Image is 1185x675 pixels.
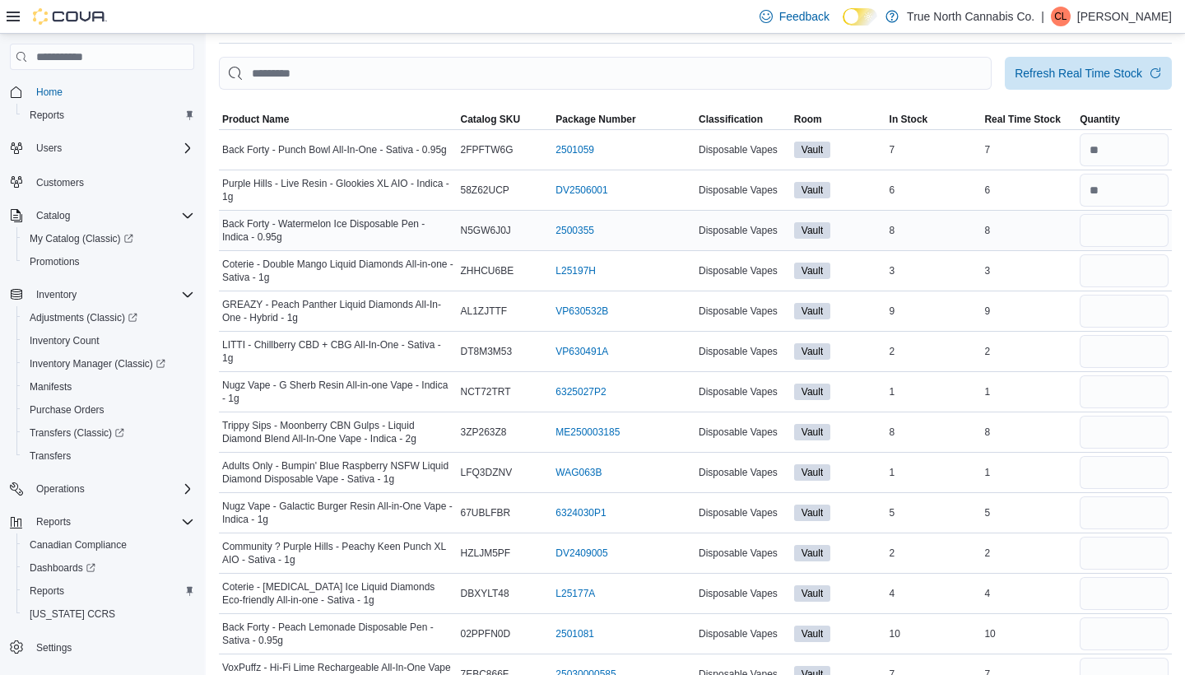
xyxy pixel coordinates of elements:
div: 3 [981,261,1076,281]
button: Canadian Compliance [16,533,201,556]
span: Disposable Vapes [699,547,778,560]
span: Dashboards [30,561,95,575]
div: 6 [981,180,1076,200]
span: Vault [794,505,830,521]
a: VP630532B [555,305,608,318]
button: Reports [3,510,201,533]
span: Inventory [36,288,77,301]
button: Refresh Real Time Stock [1005,57,1172,90]
span: Vault [802,304,823,319]
span: NCT72TRT [461,385,511,398]
button: [US_STATE] CCRS [16,603,201,626]
input: This is a search bar. After typing your query, hit enter to filter the results lower in the page. [219,57,992,90]
a: My Catalog (Classic) [23,229,140,249]
span: Trippy Sips - Moonberry CBN Gulps - Liquid Diamond Blend All-In-One Vape - Indica - 2g [222,419,454,445]
div: Christina Lachance [1051,7,1071,26]
a: Purchase Orders [23,400,111,420]
div: 3 [886,261,982,281]
span: Catalog [36,209,70,222]
a: L25177A [555,587,595,600]
div: 7 [981,140,1076,160]
span: Operations [30,479,194,499]
span: GREAZY - Peach Panther Liquid Diamonds All-In-One - Hybrid - 1g [222,298,454,324]
button: Inventory [3,283,201,306]
span: Customers [36,176,84,189]
span: Vault [802,384,823,399]
span: Disposable Vapes [699,506,778,519]
button: Reports [16,580,201,603]
span: Reports [30,109,64,122]
a: Inventory Manager (Classic) [16,352,201,375]
span: Dashboards [23,558,194,578]
a: 6325027P2 [555,385,606,398]
span: Purple Hills - Live Resin - Glookies XL AIO - Indica - 1g [222,177,454,203]
span: Disposable Vapes [699,184,778,197]
div: Refresh Real Time Stock [1015,65,1142,81]
span: HZLJM5PF [461,547,511,560]
a: [US_STATE] CCRS [23,604,122,624]
span: Vault [794,142,830,158]
span: Back Forty - Peach Lemonade Disposable Pen - Sativa - 0.95g [222,621,454,647]
span: Inventory Manager (Classic) [30,357,165,370]
button: Transfers [16,445,201,468]
div: 4 [886,584,982,603]
button: Purchase Orders [16,398,201,421]
span: Disposable Vapes [699,345,778,358]
button: Classification [695,109,791,129]
span: Vault [802,505,823,520]
span: Home [30,81,194,102]
button: Inventory Count [16,329,201,352]
span: Vault [802,546,823,561]
span: Disposable Vapes [699,224,778,237]
button: In Stock [886,109,982,129]
span: Vault [802,425,823,440]
span: Coterie - [MEDICAL_DATA] Ice Liquid Diamonds Eco-friendly All-in-one - Sativa - 1g [222,580,454,607]
div: 10 [886,624,982,644]
a: WAG063B [555,466,602,479]
div: 6 [886,180,982,200]
span: Disposable Vapes [699,305,778,318]
button: Reports [16,104,201,127]
span: Canadian Compliance [30,538,127,552]
div: 1 [981,463,1076,482]
span: Users [30,138,194,158]
a: Dashboards [16,556,201,580]
span: Classification [699,113,763,126]
button: Operations [3,477,201,500]
span: 67UBLFBR [461,506,511,519]
a: Inventory Count [23,331,106,351]
span: Customers [30,171,194,192]
a: 2501059 [555,143,594,156]
a: ME250003185 [555,426,620,439]
span: Package Number [555,113,635,126]
span: Back Forty - Punch Bowl All-In-One - Sativa - 0.95g [222,143,447,156]
span: Manifests [23,377,194,397]
span: Disposable Vapes [699,466,778,479]
p: True North Cannabis Co. [907,7,1034,26]
button: Product Name [219,109,458,129]
div: 9 [886,301,982,321]
span: Community ? Purple Hills - Peachy Keen Punch XL AIO - Sativa - 1g [222,540,454,566]
div: 2 [981,342,1076,361]
button: Catalog [30,206,77,226]
span: Nugz Vape - G Sherb Resin All-in-one Vape - Indica - 1g [222,379,454,405]
a: Transfers [23,446,77,466]
a: Canadian Compliance [23,535,133,555]
span: DT8M3M53 [461,345,513,358]
span: Quantity [1080,113,1120,126]
a: Reports [23,581,71,601]
span: ZHHCU6BE [461,264,514,277]
span: Vault [802,223,823,238]
span: Canadian Compliance [23,535,194,555]
span: In Stock [890,113,928,126]
button: Package Number [552,109,695,129]
span: Disposable Vapes [699,587,778,600]
span: Vault [802,183,823,198]
a: Manifests [23,377,78,397]
a: Dashboards [23,558,102,578]
div: 2 [981,543,1076,563]
a: Transfers (Classic) [16,421,201,445]
div: 4 [981,584,1076,603]
span: Disposable Vapes [699,627,778,640]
